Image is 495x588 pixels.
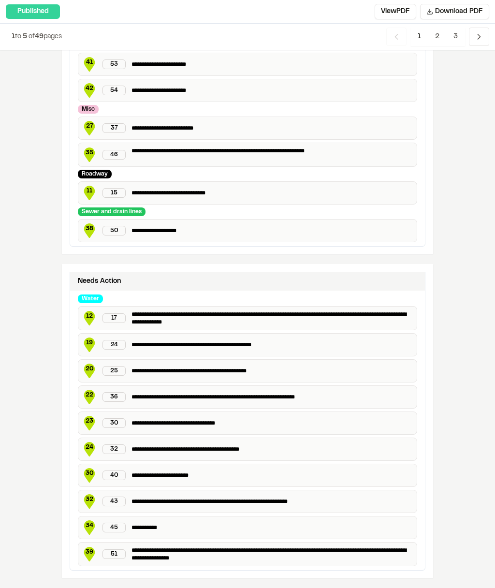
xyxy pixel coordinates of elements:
[102,392,126,402] div: 36
[386,28,489,46] nav: Navigation
[82,365,97,373] span: 20
[82,338,97,347] span: 19
[420,4,489,19] button: Download PDF
[82,148,97,157] span: 35
[82,521,97,530] span: 34
[102,470,126,480] div: 40
[102,86,126,95] div: 54
[78,276,121,287] div: Needs Action
[82,495,97,504] span: 32
[78,207,146,216] div: Sewer and drain lines
[82,443,97,452] span: 24
[102,59,126,69] div: 53
[446,28,465,46] span: 3
[35,34,44,40] span: 49
[410,28,428,46] span: 1
[78,170,112,178] div: Roadway
[102,497,126,506] div: 43
[82,469,97,478] span: 30
[375,4,416,19] button: ViewPDF
[82,224,97,233] span: 38
[82,187,97,195] span: 11
[82,312,97,321] span: 12
[23,34,27,40] span: 5
[82,548,97,557] span: 39
[82,417,97,426] span: 23
[102,226,126,235] div: 50
[82,58,97,67] span: 41
[102,418,126,428] div: 30
[12,31,62,42] p: to of pages
[102,313,126,323] div: 17
[102,444,126,454] div: 32
[78,294,103,303] div: Water
[102,523,126,532] div: 45
[102,366,126,376] div: 25
[6,4,60,19] div: Published
[102,549,126,559] div: 51
[82,391,97,399] span: 22
[82,122,97,131] span: 27
[435,6,483,17] span: Download PDF
[102,340,126,350] div: 24
[102,188,126,198] div: 15
[428,28,447,46] span: 2
[78,105,99,114] div: Misc
[12,34,15,40] span: 1
[82,84,97,93] span: 42
[102,150,126,160] div: 46
[102,123,126,133] div: 37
